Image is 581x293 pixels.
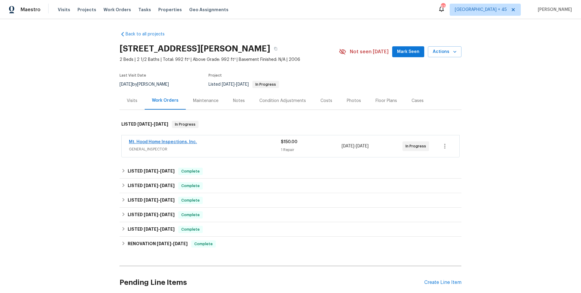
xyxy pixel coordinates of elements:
button: Actions [428,46,461,58]
span: Complete [179,197,202,203]
span: Not seen [DATE] [350,49,389,55]
span: Mark Seen [397,48,419,56]
div: Floor Plans [376,98,397,104]
span: In Progress [405,143,428,149]
div: Visits [127,98,137,104]
span: - [144,183,175,188]
h6: LISTED [128,197,175,204]
span: [DATE] [144,227,158,231]
div: Cases [412,98,424,104]
span: Maestro [21,7,41,13]
h6: LISTED [128,168,175,175]
span: Visits [58,7,70,13]
span: Complete [192,241,215,247]
div: Work Orders [152,97,179,104]
span: [DATE] [160,198,175,202]
span: Actions [433,48,457,56]
span: [DATE] [160,183,175,188]
div: Create Line Item [424,280,461,285]
span: - [144,169,175,173]
span: Properties [158,7,182,13]
span: [DATE] [137,122,152,126]
span: [DATE] [173,242,188,246]
span: Project [208,74,222,77]
span: [PERSON_NAME] [535,7,572,13]
span: [DATE] [356,144,369,148]
div: LISTED [DATE]-[DATE]Complete [120,208,461,222]
span: - [342,143,369,149]
button: Mark Seen [392,46,424,58]
span: [DATE] [342,144,354,148]
span: - [137,122,168,126]
span: Listed [208,82,279,87]
span: GENERAL_INSPECTOR [129,146,281,152]
h6: LISTED [121,121,168,128]
div: Condition Adjustments [259,98,306,104]
span: Tasks [138,8,151,12]
span: In Progress [172,121,198,127]
span: - [144,198,175,202]
h6: RENOVATION [128,240,188,248]
span: [DATE] [157,242,171,246]
span: [DATE] [222,82,235,87]
span: - [144,212,175,217]
h6: LISTED [128,211,175,219]
span: Geo Assignments [189,7,228,13]
div: 626 [441,4,445,10]
div: LISTED [DATE]-[DATE]Complete [120,193,461,208]
button: Copy Address [270,43,281,54]
span: [DATE] [120,82,132,87]
div: Photos [347,98,361,104]
span: Projects [77,7,96,13]
div: Maintenance [193,98,218,104]
div: Costs [320,98,332,104]
span: - [144,227,175,231]
span: 2 Beds | 2 1/2 Baths | Total: 992 ft² | Above Grade: 992 ft² | Basement Finished: N/A | 2006 [120,57,339,63]
span: Work Orders [103,7,131,13]
div: LISTED [DATE]-[DATE]Complete [120,222,461,237]
h2: [STREET_ADDRESS][PERSON_NAME] [120,46,270,52]
span: [DATE] [154,122,168,126]
span: [DATE] [144,198,158,202]
div: Notes [233,98,245,104]
a: Mt. Hood Home Inspections, Inc. [129,140,197,144]
span: Complete [179,212,202,218]
span: In Progress [253,83,278,86]
h6: LISTED [128,182,175,189]
span: [DATE] [160,212,175,217]
span: [DATE] [144,212,158,217]
span: - [222,82,249,87]
span: [DATE] [144,169,158,173]
span: Complete [179,168,202,174]
span: [DATE] [160,169,175,173]
span: - [157,242,188,246]
span: [DATE] [160,227,175,231]
span: Complete [179,226,202,232]
a: Back to all projects [120,31,178,37]
h6: LISTED [128,226,175,233]
div: 1 Repair [281,147,342,153]
span: Last Visit Date [120,74,146,77]
span: [GEOGRAPHIC_DATA] + 45 [455,7,507,13]
div: LISTED [DATE]-[DATE]Complete [120,179,461,193]
div: LISTED [DATE]-[DATE]In Progress [120,115,461,134]
span: [DATE] [144,183,158,188]
span: $150.00 [281,140,297,144]
div: LISTED [DATE]-[DATE]Complete [120,164,461,179]
span: [DATE] [236,82,249,87]
span: Complete [179,183,202,189]
div: RENOVATION [DATE]-[DATE]Complete [120,237,461,251]
div: by [PERSON_NAME] [120,81,176,88]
